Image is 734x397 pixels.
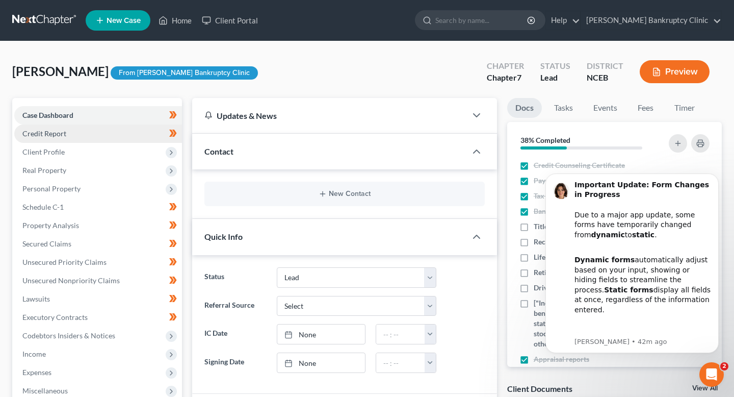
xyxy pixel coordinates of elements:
[546,98,581,118] a: Tasks
[487,72,524,84] div: Chapter
[22,331,115,340] span: Codebtors Insiders & Notices
[199,267,272,288] label: Status
[153,11,197,30] a: Home
[22,111,73,119] span: Case Dashboard
[22,221,79,230] span: Property Analysis
[14,216,182,235] a: Property Analysis
[199,324,272,344] label: IC Date
[581,11,721,30] a: [PERSON_NAME] Bankruptcy Clinic
[720,362,728,370] span: 2
[204,110,454,121] div: Updates & News
[22,239,71,248] span: Secured Claims
[507,383,572,394] div: Client Documents
[14,198,182,216] a: Schedule C-1
[22,294,50,303] span: Lawsuits
[22,276,120,285] span: Unsecured Nonpriority Claims
[587,72,623,84] div: NCEB
[204,146,233,156] span: Contact
[22,166,66,175] span: Real Property
[22,129,66,138] span: Credit Report
[14,125,182,143] a: Credit Report
[204,232,243,241] span: Quick Info
[22,147,65,156] span: Client Profile
[14,308,182,327] a: Executory Contracts
[22,313,88,321] span: Executory Contracts
[376,325,425,344] input: -- : --
[699,362,724,387] iframe: Intercom live chat
[22,386,68,395] span: Miscellaneous
[540,72,570,84] div: Lead
[587,60,623,72] div: District
[530,161,734,392] iframe: Intercom notifications message
[14,106,182,125] a: Case Dashboard
[22,368,51,377] span: Expenses
[199,353,272,373] label: Signing Date
[540,60,570,72] div: Status
[546,11,580,30] a: Help
[12,64,109,79] span: [PERSON_NAME]
[199,296,272,316] label: Referral Source
[507,98,542,118] a: Docs
[22,350,46,358] span: Income
[14,235,182,253] a: Secured Claims
[14,271,182,290] a: Unsecured Nonpriority Claims
[666,98,703,118] a: Timer
[197,11,263,30] a: Client Portal
[277,325,365,344] a: None
[520,136,570,144] strong: 38% Completed
[585,98,625,118] a: Events
[22,184,81,193] span: Personal Property
[111,66,258,80] div: From [PERSON_NAME] Bankruptcy Clinic
[107,17,141,24] span: New Case
[213,190,477,198] button: New Contact
[376,353,425,373] input: -- : --
[517,72,521,82] span: 7
[44,177,181,186] p: Message from Emma, sent 42m ago
[277,353,365,373] a: None
[14,253,182,271] a: Unsecured Priority Claims
[630,98,662,118] a: Fees
[22,203,64,211] span: Schedule C-1
[44,160,181,240] div: Our team is actively working to re-integrate dynamic functionality and expects to have it restore...
[640,60,710,83] button: Preview
[435,11,529,30] input: Search by name...
[22,258,107,266] span: Unsecured Priority Claims
[487,60,524,72] div: Chapter
[14,290,182,308] a: Lawsuits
